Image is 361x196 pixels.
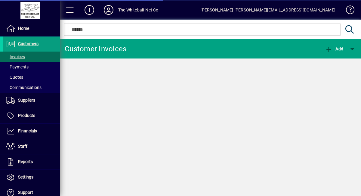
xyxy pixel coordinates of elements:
[341,1,353,21] a: Knowledge Base
[6,85,42,90] span: Communications
[80,5,99,15] button: Add
[18,128,37,133] span: Financials
[18,41,39,46] span: Customers
[6,75,23,80] span: Quotes
[3,124,60,139] a: Financials
[3,93,60,108] a: Suppliers
[3,62,60,72] a: Payments
[3,154,60,169] a: Reports
[18,144,27,149] span: Staff
[3,52,60,62] a: Invoices
[3,72,60,82] a: Quotes
[3,82,60,93] a: Communications
[325,46,343,51] span: Add
[6,65,29,69] span: Payments
[18,190,33,195] span: Support
[118,5,159,15] div: The Whitebait Net Co
[324,43,345,54] button: Add
[3,139,60,154] a: Staff
[200,5,335,15] div: [PERSON_NAME] [PERSON_NAME][EMAIL_ADDRESS][DOMAIN_NAME]
[99,5,118,15] button: Profile
[6,54,25,59] span: Invoices
[3,170,60,185] a: Settings
[3,21,60,36] a: Home
[3,108,60,123] a: Products
[65,44,126,54] div: Customer Invoices
[18,159,33,164] span: Reports
[18,26,29,31] span: Home
[18,175,33,179] span: Settings
[18,98,35,103] span: Suppliers
[18,113,35,118] span: Products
